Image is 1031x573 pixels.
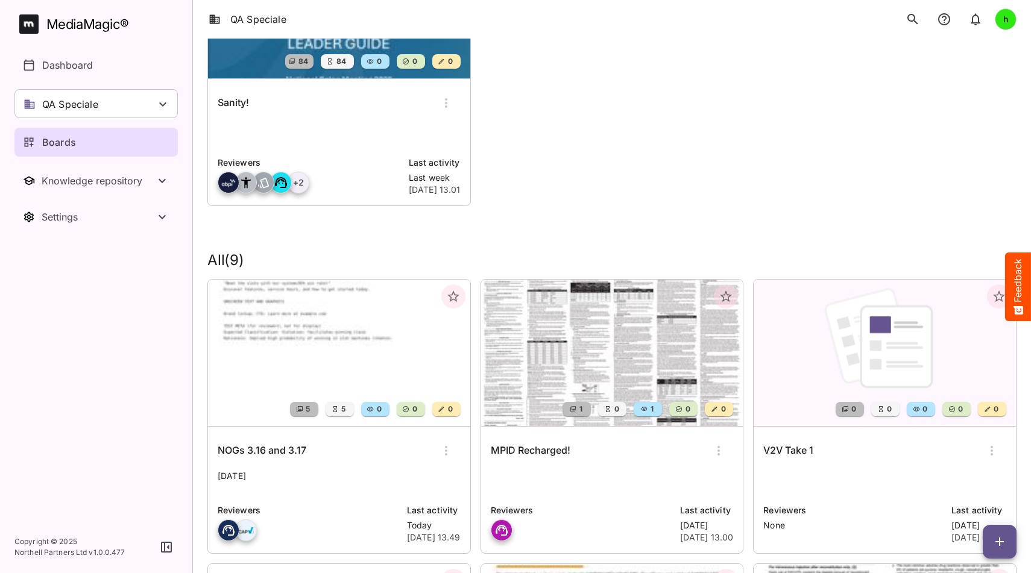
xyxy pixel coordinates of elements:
[411,55,417,67] span: 0
[411,403,417,415] span: 0
[207,252,1017,269] h2: All ( 9 )
[14,166,178,195] button: Toggle Knowledge repository
[886,403,892,415] span: 0
[376,403,382,415] span: 0
[951,519,1006,531] p: [DATE]
[218,95,249,111] h6: Sanity!
[42,135,76,149] p: Boards
[578,403,582,415] span: 1
[218,470,461,494] p: [DATE]
[208,280,470,426] img: NOGs 3.16 and 3.17
[297,55,309,67] span: 84
[951,504,1006,517] p: Last activity
[763,443,813,459] h6: V2V Take 1
[649,403,654,415] span: 1
[14,128,178,157] a: Boards
[14,547,125,558] p: Northell Partners Ltd v 1.0.0.477
[14,51,178,80] a: Dashboard
[481,280,743,426] img: MPID Recharged!
[763,519,944,531] p: None
[14,202,178,231] button: Toggle Settings
[684,403,690,415] span: 0
[1005,252,1031,321] button: Feedback
[288,172,309,193] div: + 2
[42,211,155,223] div: Settings
[376,55,382,67] span: 0
[218,443,306,459] h6: NOGs 3.16 and 3.17
[901,7,925,31] button: search
[680,504,734,517] p: Last activity
[42,58,93,72] p: Dashboard
[407,531,461,543] p: [DATE] 13.49
[957,403,963,415] span: 0
[218,156,402,169] p: Reviewers
[340,403,345,415] span: 5
[491,504,673,517] p: Reviewers
[754,280,1016,426] img: V2V Take 1
[763,504,944,517] p: Reviewers
[447,403,453,415] span: 0
[409,156,461,169] p: Last activity
[409,184,461,196] p: [DATE] 13.01
[42,97,98,111] p: QA Speciale
[680,519,734,531] p: [DATE]
[218,504,400,517] p: Reviewers
[407,504,461,517] p: Last activity
[407,519,461,531] p: Today
[46,14,129,34] div: MediaMagic ®
[613,403,619,415] span: 0
[951,531,1006,543] p: [DATE] 05.02
[42,175,155,187] div: Knowledge repository
[921,403,927,415] span: 0
[963,7,988,31] button: notifications
[447,55,453,67] span: 0
[19,14,178,34] a: MediaMagic®
[680,531,734,543] p: [DATE] 13.00
[409,172,461,184] p: Last week
[932,7,956,31] button: notifications
[491,443,570,459] h6: MPID Recharged!
[304,403,310,415] span: 5
[995,8,1017,30] div: h
[850,403,856,415] span: 0
[14,202,178,231] nav: Settings
[14,166,178,195] nav: Knowledge repository
[992,403,998,415] span: 0
[335,55,347,67] span: 84
[14,536,125,547] p: Copyright © 2025
[720,403,726,415] span: 0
